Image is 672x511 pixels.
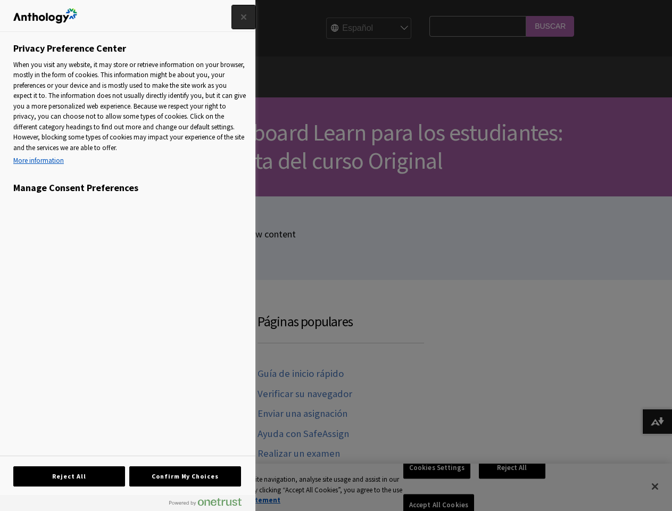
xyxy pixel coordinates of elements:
img: Powered by OneTrust Opens in a new Tab [169,498,242,506]
img: Company Logo [13,9,77,23]
a: More information about your privacy, opens in a new tab [13,155,246,166]
div: When you visit any website, it may store or retrieve information on your browser, mostly in the f... [13,60,246,169]
button: Close [232,5,255,29]
h3: Manage Consent Preferences [13,182,246,199]
button: Reject All [13,466,125,487]
a: Powered by OneTrust Opens in a new Tab [169,498,250,511]
div: Company Logo [13,5,77,27]
h2: Privacy Preference Center [13,43,126,54]
button: Confirm My Choices [129,466,241,487]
